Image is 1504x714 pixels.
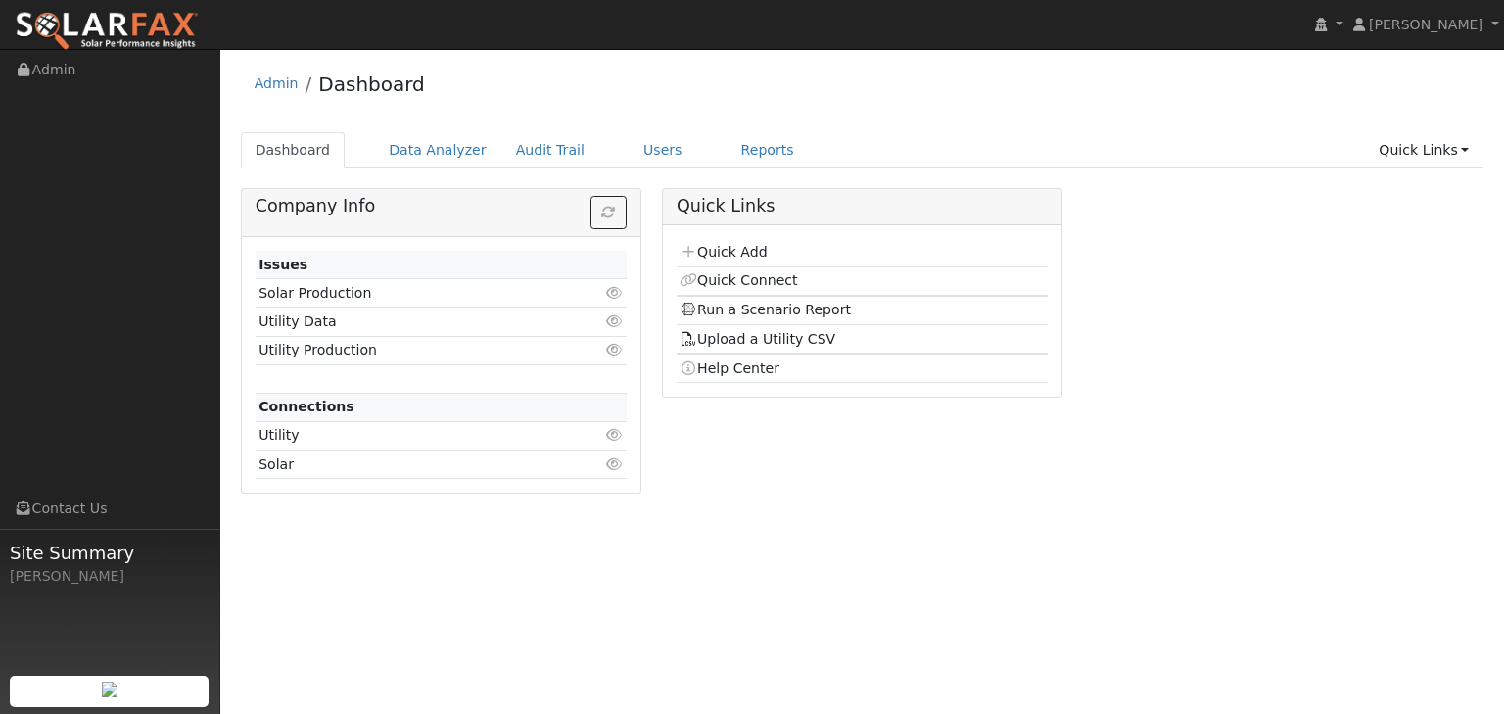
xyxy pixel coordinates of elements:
a: Quick Connect [680,272,797,288]
span: Site Summary [10,540,210,566]
a: Audit Trail [501,132,599,168]
td: Utility Data [256,308,567,336]
td: Utility Production [256,336,567,364]
a: Dashboard [241,132,346,168]
i: Click to view [606,343,624,357]
a: Quick Links [1364,132,1483,168]
a: Quick Add [680,244,767,260]
div: [PERSON_NAME] [10,566,210,587]
img: SolarFax [15,11,199,52]
h5: Quick Links [677,196,1048,216]
h5: Company Info [256,196,627,216]
a: Admin [255,75,299,91]
i: Click to view [606,457,624,471]
strong: Issues [258,257,307,272]
img: retrieve [102,682,117,697]
a: Reports [727,132,809,168]
a: Dashboard [318,72,425,96]
td: Solar [256,451,567,479]
td: Utility [256,421,567,450]
span: [PERSON_NAME] [1369,17,1483,32]
a: Data Analyzer [374,132,501,168]
i: Click to view [606,286,624,300]
td: Solar Production [256,279,567,308]
i: Click to view [606,314,624,328]
a: Run a Scenario Report [680,302,851,317]
a: Users [629,132,697,168]
strong: Connections [258,399,354,414]
a: Upload a Utility CSV [680,331,835,347]
a: Help Center [680,360,779,376]
i: Click to view [606,428,624,442]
